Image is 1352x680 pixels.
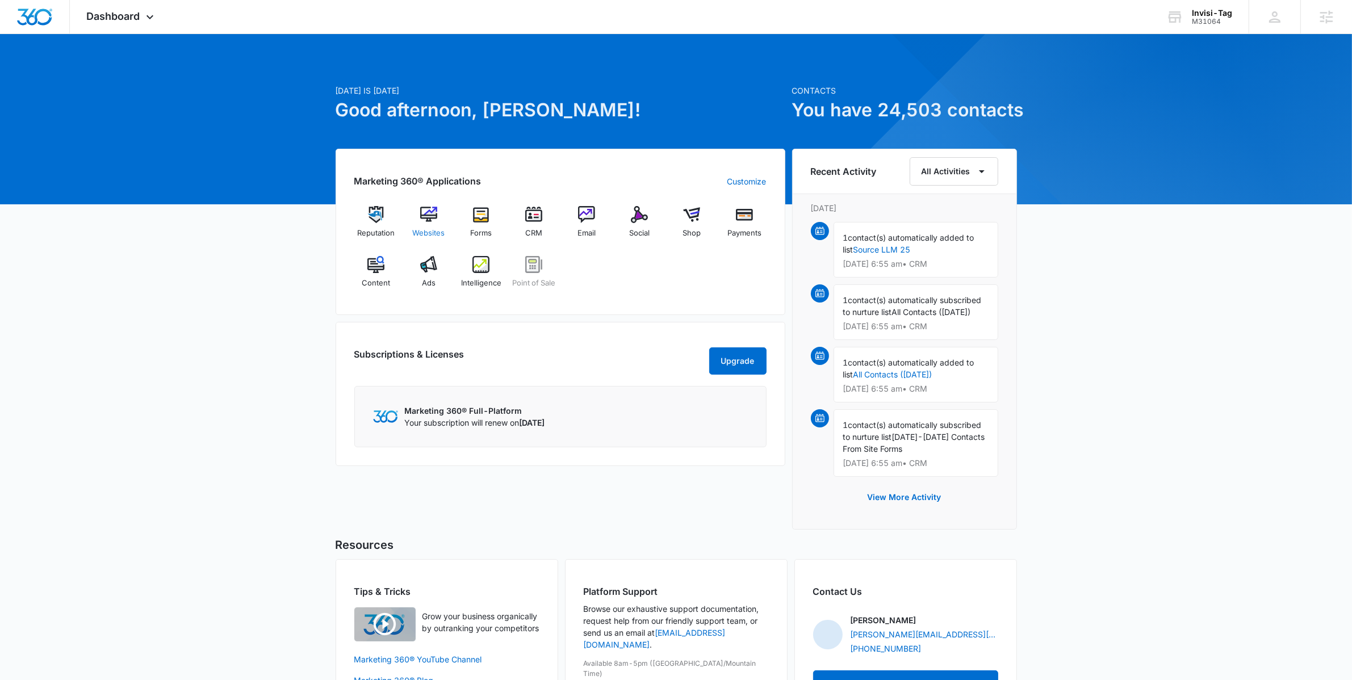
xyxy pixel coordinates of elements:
span: Payments [727,228,761,239]
span: contact(s) automatically subscribed to nurture list [843,420,982,442]
span: CRM [525,228,542,239]
a: Customize [727,175,767,187]
h1: Good afternoon, [PERSON_NAME]! [336,96,785,124]
span: All Contacts ([DATE]) [892,307,971,317]
h2: Tips & Tricks [354,585,539,598]
span: Social [629,228,650,239]
a: Source LLM 25 [853,245,911,254]
a: All Contacts ([DATE]) [853,370,932,379]
span: 1 [843,295,848,305]
span: contact(s) automatically subscribed to nurture list [843,295,982,317]
a: Social [617,206,661,247]
span: Email [577,228,596,239]
span: [DATE]-[DATE] Contacts From Site Forms [843,432,985,454]
a: Intelligence [459,256,503,297]
button: All Activities [910,157,998,186]
span: contact(s) automatically added to list [843,358,974,379]
p: Available 8am-5pm ([GEOGRAPHIC_DATA]/Mountain Time) [584,658,769,679]
h1: You have 24,503 contacts [792,96,1017,124]
a: Email [565,206,609,247]
div: account id [1192,18,1232,26]
p: [DATE] 6:55 am • CRM [843,322,989,330]
span: Intelligence [461,278,501,289]
a: Payments [723,206,767,247]
span: Ads [422,278,436,289]
p: [DATE] is [DATE] [336,85,785,96]
h2: Marketing 360® Applications [354,174,482,188]
p: Browse our exhaustive support documentation, request help from our friendly support team, or send... [584,603,769,650]
a: [PERSON_NAME][EMAIL_ADDRESS][PERSON_NAME][DOMAIN_NAME] [851,628,998,640]
h2: Subscriptions & Licenses [354,347,464,370]
button: Upgrade [709,347,767,375]
p: [DATE] [811,202,998,214]
span: Reputation [357,228,395,239]
div: account name [1192,9,1232,18]
a: [PHONE_NUMBER] [851,643,922,654]
span: Websites [412,228,445,239]
span: Point of Sale [512,278,555,289]
span: Dashboard [87,10,140,22]
button: View More Activity [856,484,953,511]
a: Shop [670,206,714,247]
p: [DATE] 6:55 am • CRM [843,459,989,467]
span: 1 [843,420,848,430]
img: Marketing 360 Logo [373,410,398,422]
a: Marketing 360® YouTube Channel [354,653,539,665]
p: [PERSON_NAME] [851,614,916,626]
span: Content [362,278,390,289]
a: Websites [407,206,450,247]
span: 1 [843,233,848,242]
h2: Contact Us [813,585,998,598]
p: Contacts [792,85,1017,96]
h5: Resources [336,536,1017,553]
h2: Platform Support [584,585,769,598]
p: [DATE] 6:55 am • CRM [843,385,989,393]
span: 1 [843,358,848,367]
a: Reputation [354,206,398,247]
img: Quick Overview Video [354,607,416,641]
span: Shop [683,228,701,239]
span: Forms [470,228,492,239]
h6: Recent Activity [811,165,877,178]
a: Point of Sale [512,256,556,297]
span: contact(s) automatically added to list [843,233,974,254]
span: [DATE] [520,418,545,427]
a: Ads [407,256,450,297]
p: [DATE] 6:55 am • CRM [843,260,989,268]
p: Marketing 360® Full-Platform [405,405,545,417]
a: Forms [459,206,503,247]
p: Grow your business organically by outranking your competitors [422,610,539,634]
p: Your subscription will renew on [405,417,545,429]
a: Content [354,256,398,297]
a: CRM [512,206,556,247]
img: Anastasia Martin-Wegryn [813,620,843,649]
